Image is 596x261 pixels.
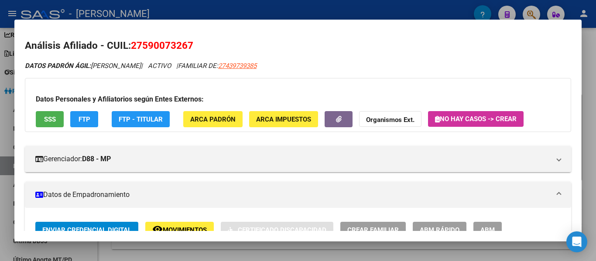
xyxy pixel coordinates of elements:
[35,154,550,164] mat-panel-title: Gerenciador:
[112,111,170,127] button: FTP - Titular
[366,116,414,124] strong: Organismos Ext.
[70,111,98,127] button: FTP
[119,115,163,123] span: FTP - Titular
[35,190,550,200] mat-panel-title: Datos de Empadronamiento
[36,111,64,127] button: SSS
[25,62,91,70] strong: DATOS PADRÓN ÁGIL:
[25,182,571,208] mat-expansion-panel-header: Datos de Empadronamiento
[249,111,318,127] button: ARCA Impuestos
[163,226,207,234] span: Movimientos
[145,222,214,238] button: Movimientos
[359,111,421,127] button: Organismos Ext.
[152,224,163,234] mat-icon: remove_red_eye
[218,62,257,70] span: 27439739385
[44,115,56,123] span: SSS
[25,62,257,70] i: | ACTIVO |
[178,62,257,70] span: FAMILIAR DE:
[566,231,587,252] div: Open Intercom Messenger
[256,115,311,123] span: ARCA Impuestos
[347,226,399,234] span: Crear Familiar
[480,226,495,234] span: ABM
[190,115,236,123] span: ARCA Padrón
[420,226,459,234] span: ABM Rápido
[25,38,571,53] h2: Análisis Afiliado - CUIL:
[473,222,502,238] button: ABM
[25,146,571,172] mat-expansion-panel-header: Gerenciador:D88 - MP
[42,226,131,234] span: Enviar Credencial Digital
[183,111,243,127] button: ARCA Padrón
[340,222,406,238] button: Crear Familiar
[428,111,524,127] button: No hay casos -> Crear
[82,154,111,164] strong: D88 - MP
[435,115,517,123] span: No hay casos -> Crear
[79,115,90,123] span: FTP
[131,40,193,51] span: 27590073267
[25,62,141,70] span: [PERSON_NAME]
[35,222,138,238] button: Enviar Credencial Digital
[413,222,466,238] button: ABM Rápido
[221,222,333,238] button: Certificado Discapacidad
[36,94,560,105] h3: Datos Personales y Afiliatorios según Entes Externos:
[238,226,326,234] span: Certificado Discapacidad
